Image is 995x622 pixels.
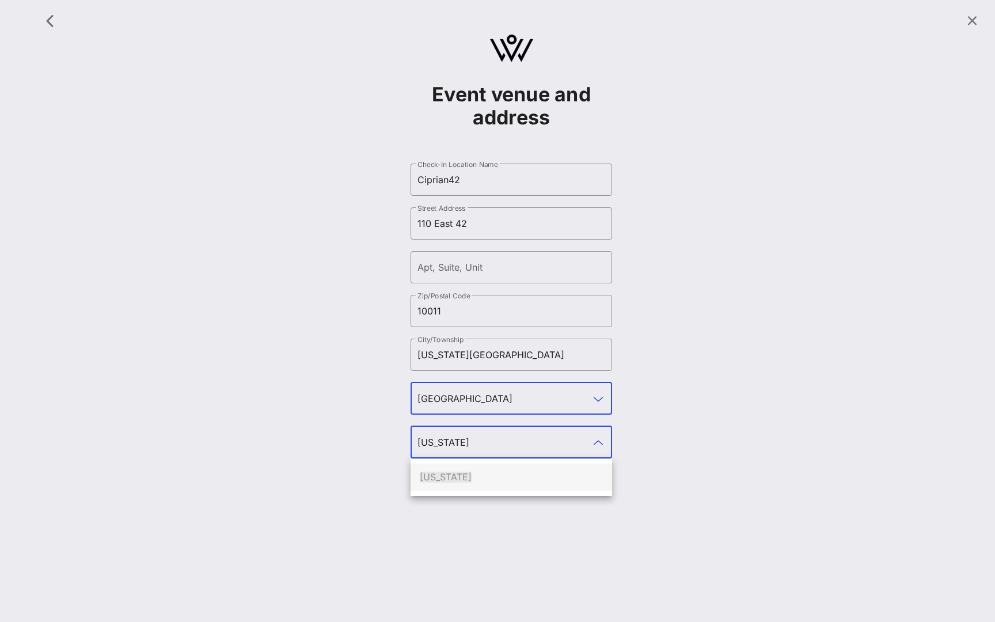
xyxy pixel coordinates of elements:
label: Street Address [417,204,465,213]
h1: Event venue and address [411,83,612,129]
label: Check-In Location Name [417,160,498,169]
input: Country [417,389,589,408]
span: [US_STATE] [420,471,472,483]
label: Zip/Postal Code [417,291,470,300]
input: State [417,433,589,452]
img: logo.svg [490,35,533,62]
label: City/Township [417,335,464,344]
